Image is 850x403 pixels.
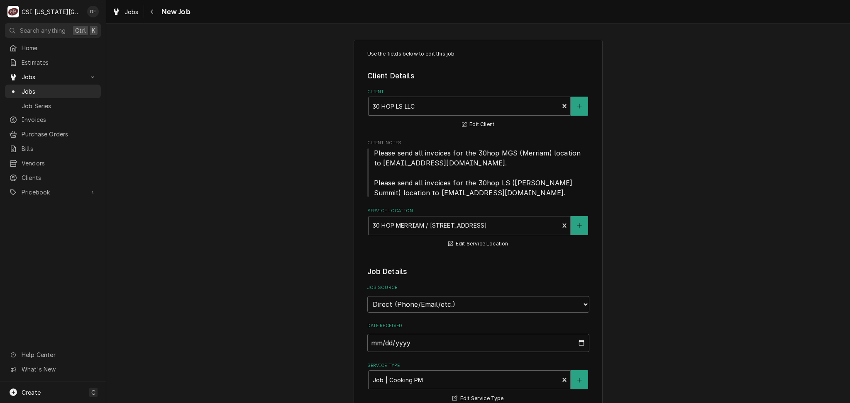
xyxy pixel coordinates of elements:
[571,370,588,389] button: Create New Service
[5,70,101,84] a: Go to Jobs
[5,185,101,199] a: Go to Pricebook
[5,56,101,69] a: Estimates
[22,115,97,124] span: Invoices
[367,284,589,291] label: Job Source
[5,156,101,170] a: Vendors
[92,26,95,35] span: K
[22,130,97,138] span: Purchase Orders
[22,7,83,16] div: CSI [US_STATE][GEOGRAPHIC_DATA]
[22,102,97,110] span: Job Series
[367,323,589,329] label: Date Received
[5,41,101,55] a: Home
[367,208,589,249] div: Service Location
[7,6,19,17] div: CSI Kansas City's Avatar
[75,26,86,35] span: Ctrl
[367,70,589,81] legend: Client Details
[577,223,582,228] svg: Create New Location
[146,5,159,18] button: Navigate back
[91,388,95,397] span: C
[5,23,101,38] button: Search anythingCtrlK
[5,348,101,362] a: Go to Help Center
[367,89,589,95] label: Client
[367,208,589,214] label: Service Location
[159,6,191,17] span: New Job
[577,103,582,109] svg: Create New Client
[22,159,97,168] span: Vendors
[5,362,101,376] a: Go to What's New
[367,89,589,130] div: Client
[109,5,142,19] a: Jobs
[577,377,582,383] svg: Create New Service
[20,26,66,35] span: Search anything
[5,142,101,155] a: Bills
[461,119,496,130] button: Edit Client
[367,323,589,352] div: Date Received
[22,389,41,396] span: Create
[22,73,84,81] span: Jobs
[367,284,589,312] div: Job Source
[22,365,96,374] span: What's New
[367,148,589,198] span: Client Notes
[22,188,84,197] span: Pricebook
[22,350,96,359] span: Help Center
[7,6,19,17] div: C
[367,266,589,277] legend: Job Details
[87,6,99,17] div: DF
[87,6,99,17] div: David Fannin's Avatar
[5,85,101,98] a: Jobs
[5,171,101,185] a: Clients
[367,140,589,146] span: Client Notes
[367,140,589,197] div: Client Notes
[367,50,589,58] p: Use the fields below to edit this job:
[5,127,101,141] a: Purchase Orders
[125,7,139,16] span: Jobs
[22,173,97,182] span: Clients
[22,144,97,153] span: Bills
[367,334,589,352] input: yyyy-mm-dd
[571,216,588,235] button: Create New Location
[22,44,97,52] span: Home
[22,58,97,67] span: Estimates
[5,113,101,126] a: Invoices
[374,149,583,197] span: Please send all invoices for the 30hop MGS (Merriam) location to [EMAIL_ADDRESS][DOMAIN_NAME]. Pl...
[5,99,101,113] a: Job Series
[367,362,589,369] label: Service Type
[571,97,588,116] button: Create New Client
[447,239,510,249] button: Edit Service Location
[22,87,97,96] span: Jobs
